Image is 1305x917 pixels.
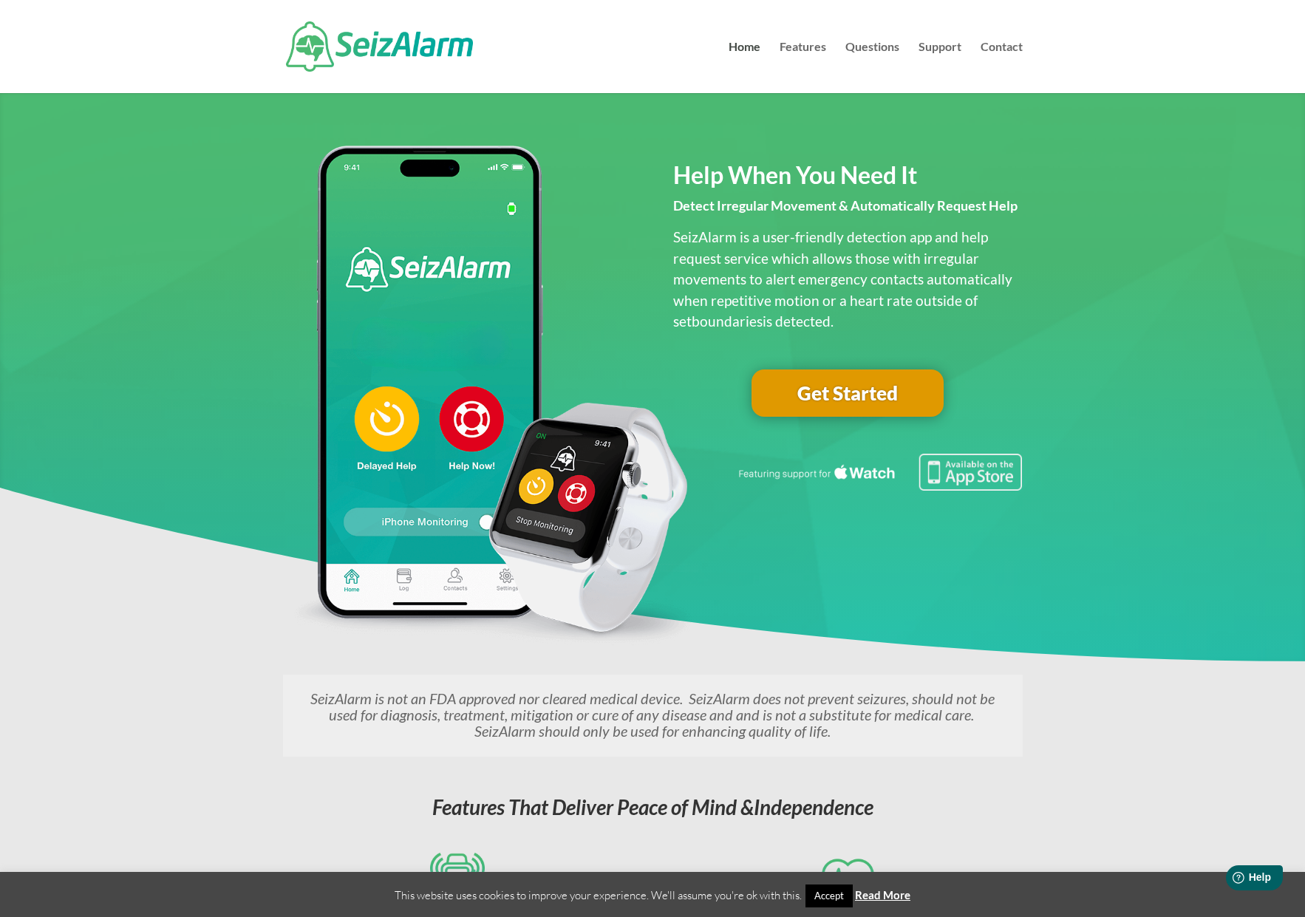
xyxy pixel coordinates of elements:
a: Support [919,41,961,93]
a: Read More [855,888,910,901]
img: Monitors for seizures using heart rate [820,853,875,910]
span: boundaries [692,313,763,330]
img: Detects seizures via iPhone and Apple Watch sensors [430,853,485,910]
span: Independence [754,794,873,819]
a: Accept [805,884,853,907]
img: Seizure detection available in the Apple App Store. [736,454,1023,491]
a: Featuring seizure detection support for the Apple Watch [736,477,1023,494]
a: Get Started [752,369,944,417]
a: Home [729,41,760,93]
a: Features [780,41,826,93]
em: SeizAlarm is not an FDA approved nor cleared medical device. SeizAlarm does not prevent seizures,... [310,689,995,740]
img: SeizAlarm [286,21,473,72]
a: Questions [845,41,899,93]
span: Detect Irregular Movement & Automatically Request Help [673,197,1018,214]
span: This website uses cookies to improve your experience. We'll assume you're ok with this. [395,888,910,902]
img: seizalarm-apple-devices [283,146,699,646]
p: SeizAlarm is a user-friendly detection app and help request service which allows those with irreg... [673,227,1023,333]
span: Help When You Need It [673,160,917,189]
iframe: Help widget launcher [1173,859,1289,901]
em: Features That Deliver Peace of Mind & [432,794,873,819]
a: Contact [981,41,1023,93]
